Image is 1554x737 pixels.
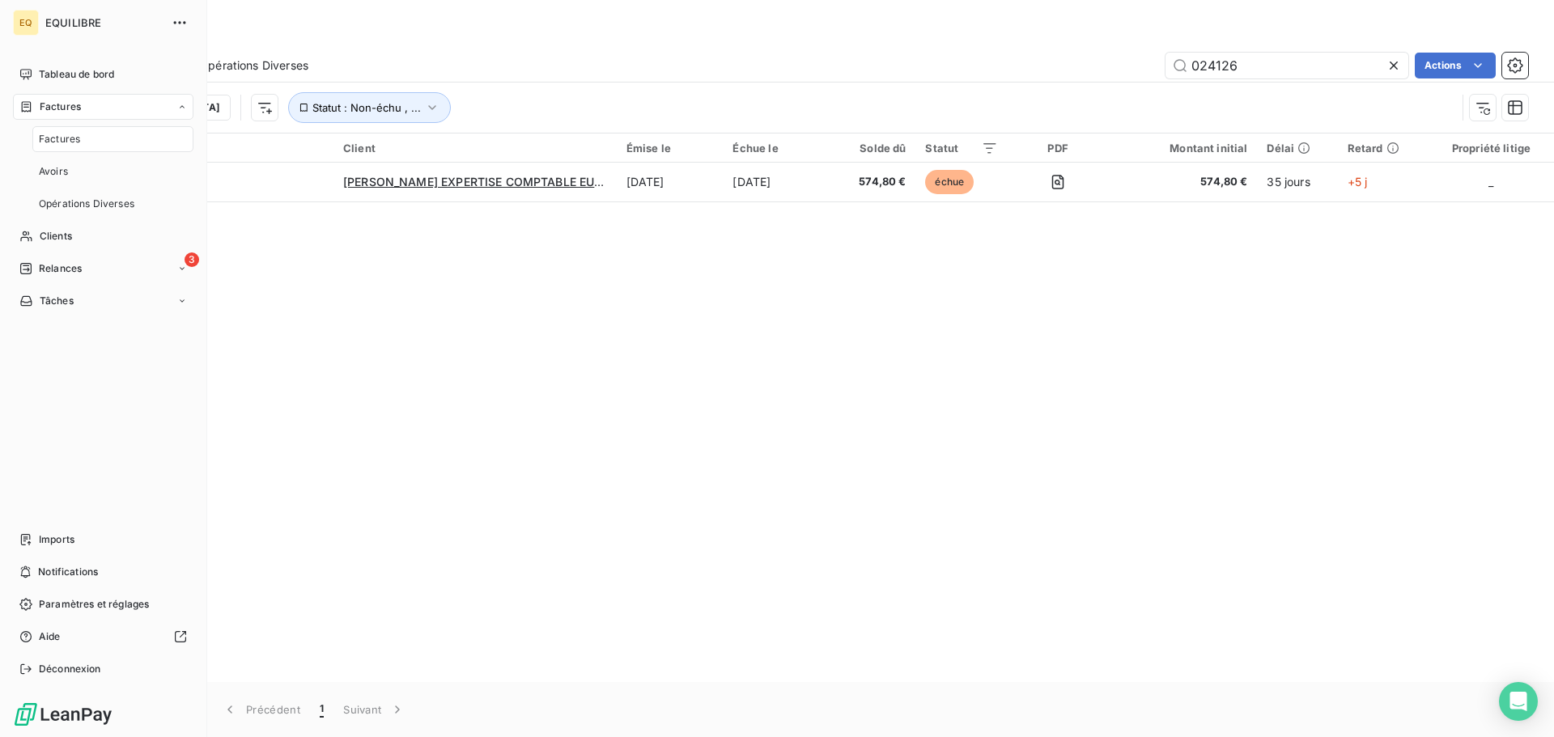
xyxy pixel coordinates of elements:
[1488,175,1493,188] span: _
[732,142,821,155] div: Échue le
[13,624,193,650] a: Aide
[40,294,74,308] span: Tâches
[1438,142,1544,155] div: Propriété litige
[343,142,607,155] div: Client
[1165,53,1408,78] input: Rechercher
[39,164,68,179] span: Avoirs
[199,57,308,74] span: Opérations Diverses
[617,163,724,201] td: [DATE]
[39,197,134,211] span: Opérations Diverses
[1118,142,1247,155] div: Montant initial
[1348,142,1419,155] div: Retard
[320,701,324,718] span: 1
[39,662,101,676] span: Déconnexion
[1257,163,1337,201] td: 35 jours
[212,693,310,726] button: Précédent
[39,532,74,547] span: Imports
[1017,142,1098,155] div: PDF
[39,132,80,146] span: Factures
[343,175,609,188] span: [PERSON_NAME] EXPERTISE COMPTABLE EURL
[40,100,81,114] span: Factures
[1499,682,1538,721] div: Open Intercom Messenger
[841,174,906,190] span: 574,80 €
[185,252,199,267] span: 3
[1415,53,1496,78] button: Actions
[723,163,830,201] td: [DATE]
[13,10,39,36] div: EQ
[39,67,114,82] span: Tableau de bord
[841,142,906,155] div: Solde dû
[925,142,997,155] div: Statut
[925,170,974,194] span: échue
[333,693,415,726] button: Suivant
[1118,174,1247,190] span: 574,80 €
[1267,142,1327,155] div: Délai
[45,16,162,29] span: EQUILIBRE
[38,565,98,579] span: Notifications
[626,142,714,155] div: Émise le
[39,597,149,612] span: Paramètres et réglages
[39,629,61,644] span: Aide
[288,92,451,123] button: Statut : Non-échu , ...
[40,229,72,244] span: Clients
[39,261,82,276] span: Relances
[1348,175,1368,188] span: +5 j
[13,701,113,727] img: Logo LeanPay
[310,693,333,726] button: 1
[312,101,421,114] span: Statut : Non-échu , ...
